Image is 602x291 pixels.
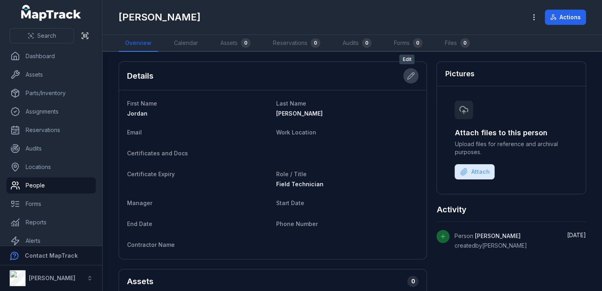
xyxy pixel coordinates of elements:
[127,276,154,287] h2: Assets
[29,275,75,281] strong: [PERSON_NAME]
[241,38,250,48] div: 0
[6,85,96,101] a: Parts/Inventory
[276,171,307,177] span: Role / Title
[127,150,188,157] span: Certificates and Docs
[127,220,152,227] span: End Date
[6,48,96,64] a: Dashboard
[127,100,157,107] span: First Name
[276,129,316,136] span: Work Location
[6,140,96,157] a: Audits
[445,68,474,79] h3: Pictures
[567,232,586,238] time: 14/10/2025, 11:30:47 am
[276,100,306,107] span: Last Name
[214,35,257,52] a: Assets0
[6,104,96,120] a: Assignments
[276,181,323,187] span: Field Technician
[545,10,586,25] button: Actions
[37,32,56,40] span: Search
[168,35,204,52] a: Calendar
[6,196,96,212] a: Forms
[336,35,378,52] a: Audits0
[127,171,175,177] span: Certificate Expiry
[475,232,520,239] span: [PERSON_NAME]
[311,38,320,48] div: 0
[362,38,372,48] div: 0
[388,35,429,52] a: Forms0
[6,122,96,138] a: Reservations
[10,28,74,43] button: Search
[454,232,527,249] span: Person created by [PERSON_NAME]
[119,11,200,24] h1: [PERSON_NAME]
[127,110,147,117] span: Jordan
[25,252,78,259] strong: Contact MapTrack
[127,241,175,248] span: Contractor Name
[455,164,495,179] button: Attach
[399,55,414,64] span: Edit
[6,159,96,175] a: Locations
[438,35,476,52] a: Files0
[455,127,568,138] h3: Attach files to this person
[567,232,586,238] span: [DATE]
[6,214,96,230] a: Reports
[460,38,470,48] div: 0
[21,5,81,21] a: MapTrack
[455,140,568,156] span: Upload files for reference and archival purposes.
[6,177,96,193] a: People
[6,67,96,83] a: Assets
[276,220,318,227] span: Phone Number
[276,110,323,117] span: [PERSON_NAME]
[127,70,154,81] h2: Details
[127,129,142,136] span: Email
[127,199,152,206] span: Manager
[413,38,422,48] div: 0
[6,233,96,249] a: Alerts
[407,276,418,287] div: 0
[119,35,158,52] a: Overview
[267,35,327,52] a: Reservations0
[436,204,466,215] h2: Activity
[276,199,304,206] span: Start Date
